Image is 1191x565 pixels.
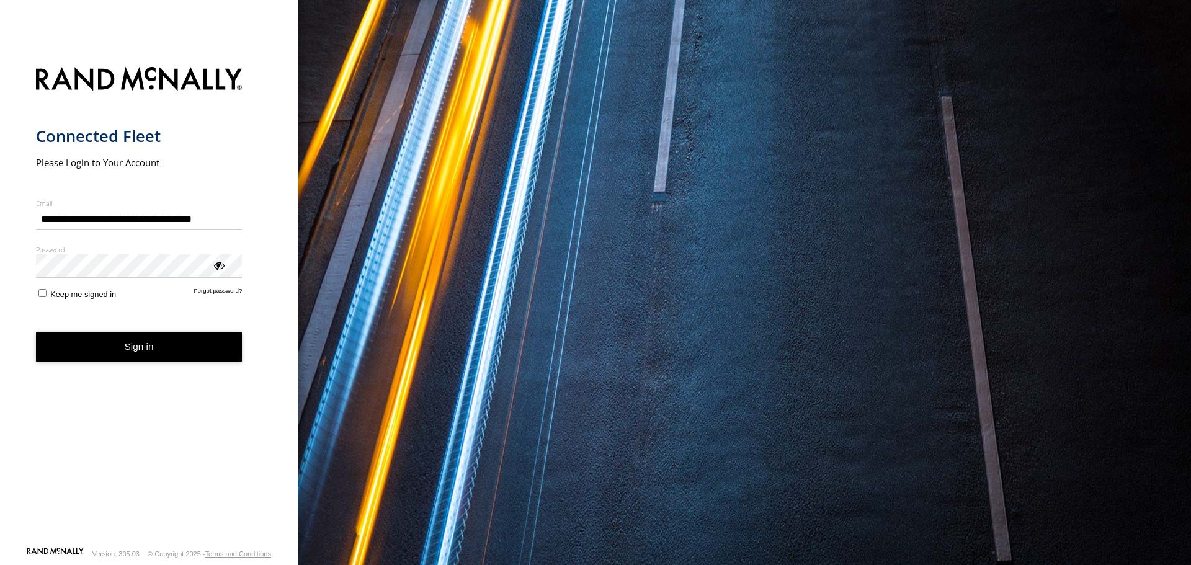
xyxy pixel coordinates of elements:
[148,550,271,558] div: © Copyright 2025 -
[50,290,116,299] span: Keep me signed in
[36,126,243,146] h1: Connected Fleet
[36,60,262,546] form: main
[194,287,243,299] a: Forgot password?
[36,198,243,208] label: Email
[36,332,243,362] button: Sign in
[212,259,225,271] div: ViewPassword
[205,550,271,558] a: Terms and Conditions
[36,245,243,254] label: Password
[38,289,47,297] input: Keep me signed in
[36,65,243,96] img: Rand McNally
[27,548,84,560] a: Visit our Website
[36,156,243,169] h2: Please Login to Your Account
[92,550,140,558] div: Version: 305.03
